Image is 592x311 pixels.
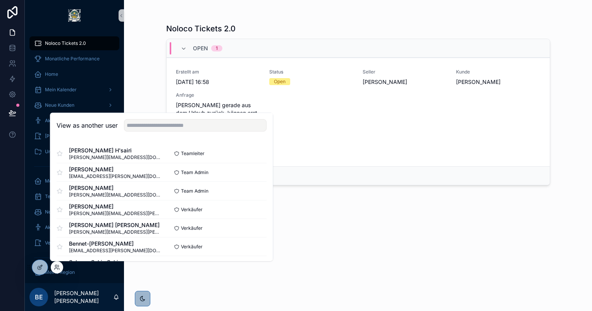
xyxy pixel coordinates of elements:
[45,224,89,231] span: Aktive Teamkunden
[176,101,260,155] span: [PERSON_NAME] gerade aus dem Urlaub zurück, können erst [PERSON_NAME] telefonieren, könnt ihr bit...
[216,45,218,51] div: 1
[274,78,286,85] div: Open
[69,147,162,154] span: [PERSON_NAME] H'sairi
[69,210,162,217] span: [PERSON_NAME][EMAIL_ADDRESS][PERSON_NAME][DOMAIN_NAME]
[45,133,83,139] span: [PERSON_NAME]
[181,225,203,231] span: Verkäufer
[69,221,162,229] span: [PERSON_NAME] [PERSON_NAME]
[69,184,162,192] span: [PERSON_NAME]
[45,209,86,215] span: Neue Teamkunden
[29,265,119,279] a: Meine Region
[69,258,148,266] span: Sehmus Sahin Sahin
[456,69,540,75] span: Kunde
[45,193,78,200] span: Team Kalender
[35,292,43,302] span: BE
[176,69,260,75] span: Erstellt am
[176,78,260,86] span: [DATE] 16:58
[363,78,447,86] span: [PERSON_NAME]
[57,121,118,130] h2: View as another user
[29,52,119,66] a: Monatliche Performance
[29,83,119,97] a: Mein Kalender
[45,40,86,46] span: Noloco Tickets 2.0
[45,71,58,77] span: Home
[29,36,119,50] a: Noloco Tickets 2.0
[69,248,162,254] span: [EMAIL_ADDRESS][PERSON_NAME][DOMAIN_NAME]
[69,240,162,248] span: Bennet-[PERSON_NAME]
[45,149,69,155] span: Unterlagen
[69,229,162,235] span: [PERSON_NAME][EMAIL_ADDRESS][PERSON_NAME][DOMAIN_NAME]
[69,154,162,161] span: [PERSON_NAME][EMAIL_ADDRESS][DOMAIN_NAME]
[29,205,119,219] a: Neue Teamkunden
[181,169,208,176] span: Team Admin
[45,102,74,108] span: Neue Kunden
[29,114,119,128] a: Aktive Kunden
[181,150,205,157] span: Teamleiter
[29,190,119,203] a: Team Kalender
[45,56,100,62] span: Monatliche Performance
[166,23,236,34] h1: Noloco Tickets 2.0
[45,87,77,93] span: Mein Kalender
[45,178,69,184] span: Mein Team
[181,188,208,194] span: Team Admin
[176,92,260,98] span: Anfrage
[193,44,208,52] span: Open
[167,58,550,166] a: Erstellt am[DATE] 16:58StatusOpenSeller[PERSON_NAME]Kunde[PERSON_NAME]Anfrage[PERSON_NAME] gerade...
[29,129,119,143] a: [PERSON_NAME]
[68,9,81,22] img: App logo
[54,289,113,305] p: [PERSON_NAME] [PERSON_NAME]
[25,31,124,283] div: scrollable content
[69,203,162,210] span: [PERSON_NAME]
[29,174,119,188] a: Mein Team
[69,173,162,179] span: [EMAIL_ADDRESS][PERSON_NAME][DOMAIN_NAME]
[269,69,353,75] span: Status
[29,220,119,234] a: Aktive Teamkunden
[363,69,447,75] span: Seller
[29,98,119,112] a: Neue Kunden
[69,166,162,173] span: [PERSON_NAME]
[45,240,96,246] span: Verlorene Teamkunden
[29,236,119,250] a: Verlorene Teamkunden
[69,192,162,198] span: [PERSON_NAME][EMAIL_ADDRESS][DOMAIN_NAME]
[45,118,77,124] span: Aktive Kunden
[29,67,119,81] a: Home
[456,78,540,86] span: [PERSON_NAME]
[181,207,203,213] span: Verkäufer
[181,244,203,250] span: Verkäufer
[29,145,119,159] a: Unterlagen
